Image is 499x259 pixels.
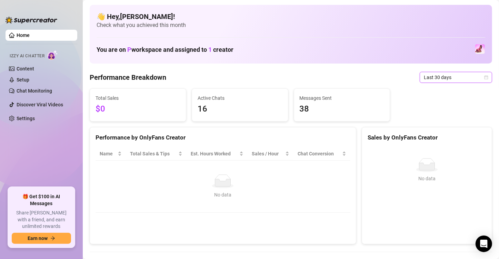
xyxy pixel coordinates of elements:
span: Name [100,150,116,157]
div: No data [370,175,483,182]
div: Open Intercom Messenger [476,236,492,252]
span: Chat Conversion [298,150,340,157]
span: calendar [484,75,488,79]
a: Home [17,32,30,38]
span: Active Chats [198,94,282,102]
img: AI Chatter [47,50,58,60]
th: Chat Conversion [293,147,350,161]
span: Earn now [28,236,48,241]
img: logo-BBDzfeDw.svg [6,17,57,23]
span: Total Sales [96,94,180,102]
h1: You are on workspace and assigned to creator [97,46,233,54]
span: 1 [208,46,212,53]
div: Sales by OnlyFans Creator [368,133,486,142]
a: Content [17,66,34,71]
th: Sales / Hour [248,147,294,161]
div: Performance by OnlyFans Creator [96,133,350,142]
a: Chat Monitoring [17,88,52,94]
a: Setup [17,77,29,83]
h4: Performance Breakdown [90,73,166,82]
span: Total Sales & Tips [130,150,177,157]
th: Name [96,147,126,161]
a: Discover Viral Videos [17,102,63,107]
span: $0 [96,103,180,116]
span: Check what you achieved this month [97,21,485,29]
span: arrow-right [50,236,55,241]
span: 16 [198,103,282,116]
img: Priya [475,44,485,54]
span: Share [PERSON_NAME] with a friend, and earn unlimited rewards [12,210,71,230]
a: Settings [17,116,35,121]
span: 🎁 Get $100 in AI Messages [12,193,71,207]
div: No data [102,191,343,199]
span: Sales / Hour [252,150,284,157]
span: Last 30 days [424,72,488,83]
button: Earn nowarrow-right [12,233,71,244]
span: P [127,46,131,53]
span: Izzy AI Chatter [10,53,44,59]
div: Est. Hours Worked [191,150,238,157]
h4: 👋 Hey, [PERSON_NAME] ! [97,12,485,21]
span: Messages Sent [300,94,385,102]
th: Total Sales & Tips [126,147,187,161]
span: 38 [300,103,385,116]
